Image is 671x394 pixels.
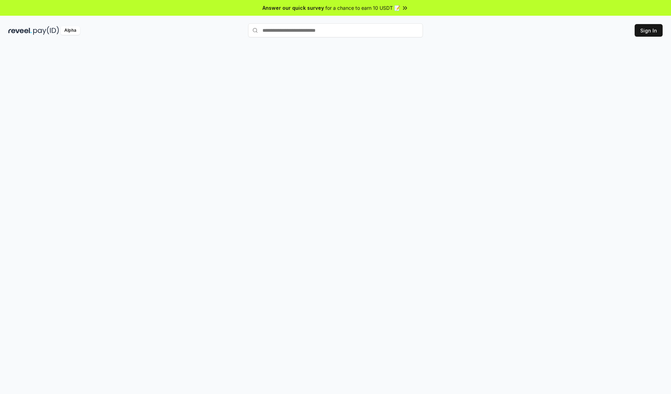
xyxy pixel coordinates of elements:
span: for a chance to earn 10 USDT 📝 [325,4,400,12]
span: Answer our quick survey [262,4,324,12]
button: Sign In [635,24,663,37]
img: reveel_dark [8,26,32,35]
img: pay_id [33,26,59,35]
div: Alpha [60,26,80,35]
